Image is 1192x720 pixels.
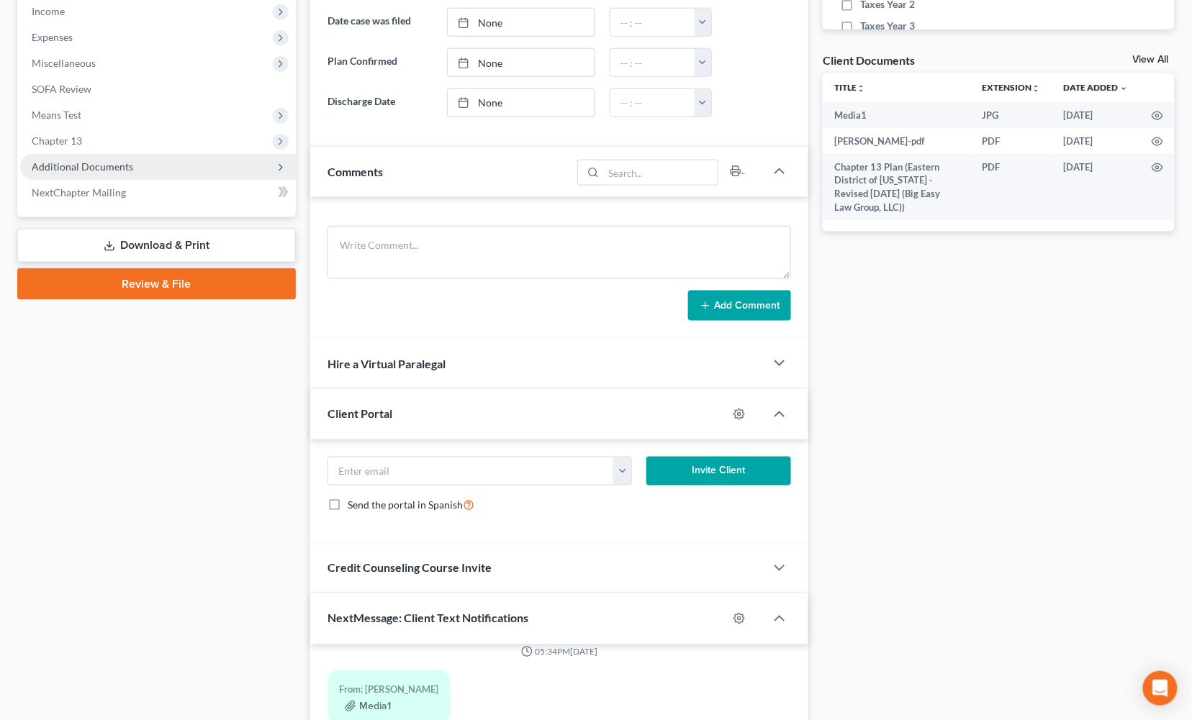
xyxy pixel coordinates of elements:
span: Send the portal in Spanish [348,499,463,511]
input: Search... [604,160,718,185]
a: NextChapter Mailing [20,180,296,206]
i: unfold_more [1032,84,1041,93]
td: JPG [971,102,1052,128]
td: PDF [971,128,1052,154]
span: Miscellaneous [32,57,96,69]
input: -- : -- [610,9,695,36]
td: [PERSON_NAME]-pdf [823,128,971,154]
a: View All [1133,55,1169,65]
i: expand_more [1120,84,1129,93]
span: NextMessage: Client Text Notifications [328,611,528,625]
label: Plan Confirmed [320,48,440,77]
a: None [448,49,595,76]
td: [DATE] [1052,154,1140,220]
label: Date case was filed [320,8,440,37]
td: PDF [971,154,1052,220]
span: NextChapter Mailing [32,186,126,199]
span: SOFA Review [32,83,91,95]
input: -- : -- [610,89,695,117]
a: None [448,89,595,117]
div: 05:34PM[DATE] [328,646,791,658]
td: [DATE] [1052,128,1140,154]
td: Media1 [823,102,971,128]
span: Income [32,5,65,17]
a: SOFA Review [20,76,296,102]
span: Expenses [32,31,73,43]
button: Media1 [345,701,391,712]
span: Taxes Year 3 [860,19,915,33]
input: -- : -- [610,49,695,76]
a: None [448,9,595,36]
a: Extensionunfold_more [983,82,1041,93]
button: Add Comment [688,291,791,321]
span: Additional Documents [32,160,133,173]
span: Chapter 13 [32,135,82,147]
span: Client Portal [328,407,392,421]
span: Hire a Virtual Paralegal [328,357,446,370]
div: Client Documents [823,53,915,68]
label: Discharge Date [320,88,440,117]
div: From: [PERSON_NAME] [339,682,438,698]
a: Download & Print [17,229,296,263]
a: Review & File [17,268,296,300]
td: Chapter 13 Plan (Eastern District of [US_STATE] - Revised [DATE] (Big Easy Law Group, LLC)) [823,154,971,220]
a: Titleunfold_more [834,82,865,93]
span: Comments [328,165,383,178]
div: Open Intercom Messenger [1143,671,1178,706]
span: Credit Counseling Course Invite [328,561,492,575]
span: Means Test [32,109,81,121]
td: [DATE] [1052,102,1140,128]
button: Invite Client [646,457,791,486]
input: Enter email [328,457,614,485]
a: Date Added expand_more [1064,82,1129,93]
i: unfold_more [857,84,865,93]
